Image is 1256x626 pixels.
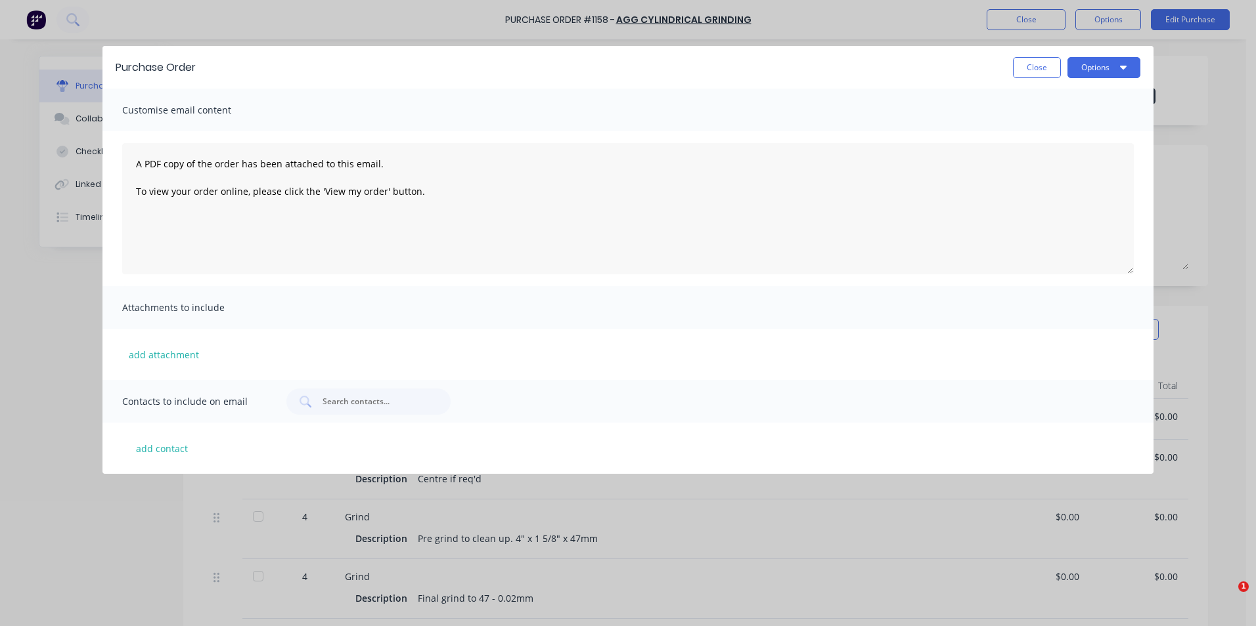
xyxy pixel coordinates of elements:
[321,395,430,408] input: Search contacts...
[1211,581,1243,613] iframe: Intercom live chat
[122,143,1134,274] textarea: A PDF copy of the order has been attached to this email. To view your order online, please click ...
[116,60,196,75] div: Purchase Order
[1013,57,1061,78] button: Close
[1067,57,1140,78] button: Options
[122,438,201,458] button: add contact
[1238,581,1249,592] span: 1
[122,392,267,411] span: Contacts to include on email
[122,299,267,317] span: Attachments to include
[122,344,206,364] button: add attachment
[122,101,267,119] span: Customise email content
